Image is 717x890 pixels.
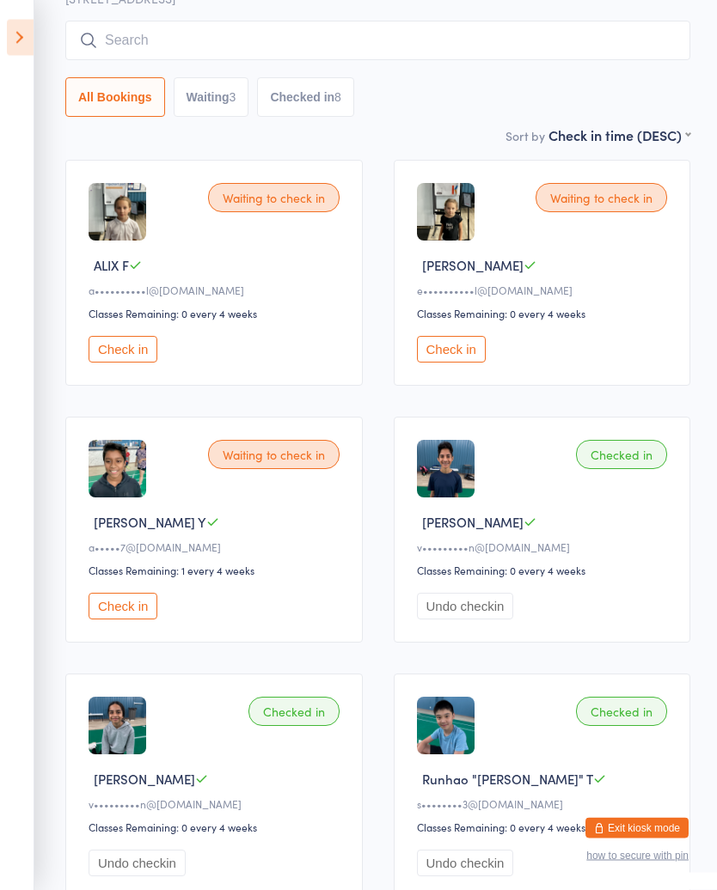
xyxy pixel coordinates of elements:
span: [PERSON_NAME] [94,771,195,789]
span: ALIX F [94,257,129,275]
button: Undo checkin [417,850,514,877]
img: image1741617268.png [89,698,146,755]
div: v•••••••••n@[DOMAIN_NAME] [417,540,673,555]
div: a•••••7@[DOMAIN_NAME] [89,540,345,555]
img: image1730851968.png [89,441,146,498]
div: Classes Remaining: 0 every 4 weeks [89,307,345,321]
img: image1725829817.png [89,184,146,241]
span: [PERSON_NAME] Y [94,514,206,532]
button: Waiting3 [174,78,249,118]
label: Sort by [506,128,545,145]
div: e••••••••••l@[DOMAIN_NAME] [417,283,673,298]
div: s••••••••3@[DOMAIN_NAME] [417,797,673,812]
div: Waiting to check in [208,184,340,213]
img: image1741617290.png [417,441,475,498]
div: v•••••••••n@[DOMAIN_NAME] [89,797,345,812]
input: Search [65,21,690,61]
div: Classes Remaining: 0 every 4 weeks [417,307,673,321]
div: 8 [334,91,341,105]
div: Checked in [576,441,667,470]
span: [PERSON_NAME] [422,514,524,532]
div: 3 [230,91,236,105]
button: Undo checkin [89,850,186,877]
button: Undo checkin [417,594,514,620]
button: Check in [89,594,157,620]
div: Checked in [248,698,340,727]
button: Check in [89,337,157,363]
div: Classes Remaining: 0 every 4 weeks [417,564,673,578]
div: Waiting to check in [208,441,340,470]
button: Exit kiosk mode [585,818,689,838]
button: how to secure with pin [586,850,689,862]
div: Checked in [576,698,667,727]
button: Check in [417,337,486,363]
div: Check in time (DESC) [548,126,690,145]
div: Waiting to check in [536,184,667,213]
span: [PERSON_NAME] [422,257,524,275]
img: image1725829849.png [417,184,475,241]
div: a••••••••••l@[DOMAIN_NAME] [89,283,345,298]
img: image1745703174.png [417,698,475,755]
span: Runhao "[PERSON_NAME]" T [422,771,593,789]
div: Classes Remaining: 0 every 4 weeks [417,820,673,835]
div: Classes Remaining: 0 every 4 weeks [89,820,345,835]
div: Classes Remaining: 1 every 4 weeks [89,564,345,578]
button: Checked in8 [257,78,354,118]
button: All Bookings [65,78,165,118]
